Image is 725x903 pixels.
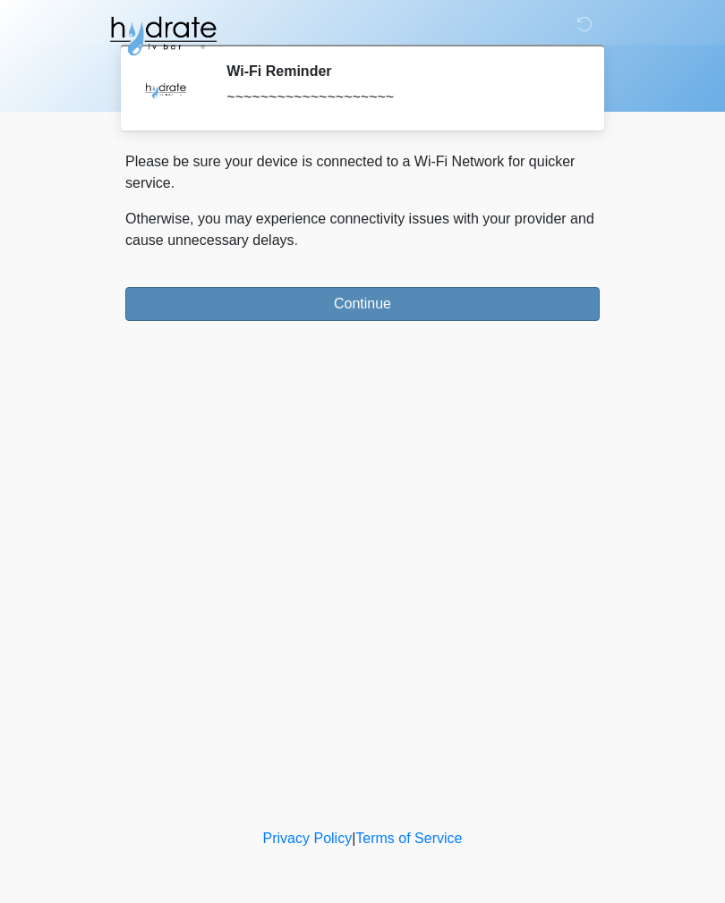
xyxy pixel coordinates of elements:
a: Privacy Policy [263,831,353,846]
button: Continue [125,287,600,321]
p: Otherwise, you may experience connectivity issues with your provider and cause unnecessary delays [125,208,600,251]
img: Agent Avatar [139,63,192,116]
a: | [352,831,355,846]
span: . [294,232,298,248]
a: Terms of Service [355,831,462,846]
img: Hydrate IV Bar - Fort Collins Logo [107,13,218,58]
p: Please be sure your device is connected to a Wi-Fi Network for quicker service. [125,151,600,194]
div: ~~~~~~~~~~~~~~~~~~~~ [226,87,573,108]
